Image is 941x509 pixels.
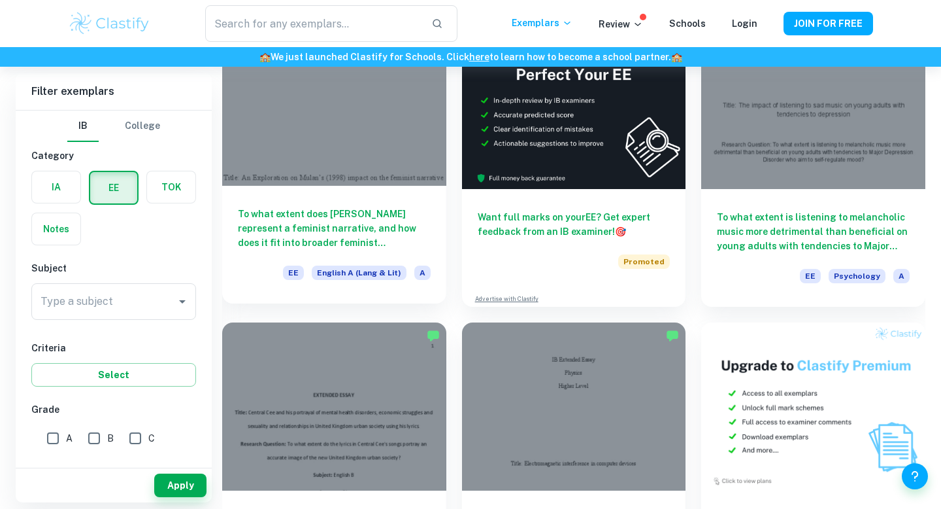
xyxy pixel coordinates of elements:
span: 🎯 [615,226,626,237]
button: IA [32,171,80,203]
a: Login [732,18,757,29]
span: A [414,266,431,280]
p: Review [599,17,643,31]
button: TOK [147,171,195,203]
button: JOIN FOR FREE [784,12,873,35]
span: A [893,269,910,283]
span: 🏫 [671,52,682,62]
a: To what extent does [PERSON_NAME] represent a feminist narrative, and how does it fit into broade... [222,21,446,307]
span: 🏫 [259,52,271,62]
button: Help and Feedback [902,463,928,489]
button: IB [67,111,99,142]
span: EE [283,266,304,280]
button: Select [31,363,196,387]
h6: Want full marks on your EE ? Get expert feedback from an IB examiner! [478,210,670,239]
a: Want full marks on yourEE? Get expert feedback from an IB examiner!PromotedAdvertise with Clastify [462,21,686,307]
div: Filter type choice [67,111,160,142]
button: EE [90,172,137,203]
button: Notes [32,213,80,245]
h6: Criteria [31,341,196,355]
span: B [107,431,114,446]
img: Clastify logo [68,10,151,37]
h6: To what extent is listening to melancholic music more detrimental than beneficial on young adults... [717,210,910,253]
a: Advertise with Clastify [475,294,538,304]
span: Promoted [618,254,670,269]
span: A [66,431,73,446]
h6: Category [31,149,196,163]
img: Marked [427,329,440,342]
span: EE [800,269,821,283]
a: Schools [669,18,706,29]
img: Thumbnail [462,21,686,189]
h6: Subject [31,261,196,275]
a: here [469,52,489,62]
a: To what extent is listening to melancholic music more detrimental than beneficial on young adults... [701,21,925,307]
span: English A (Lang & Lit) [312,266,406,280]
img: Marked [666,329,679,342]
span: Psychology [829,269,885,283]
input: Search for any exemplars... [205,5,421,42]
button: Apply [154,474,206,497]
h6: Grade [31,402,196,417]
h6: We just launched Clastify for Schools. Click to learn how to become a school partner. [3,50,938,64]
span: C [148,431,155,446]
h6: To what extent does [PERSON_NAME] represent a feminist narrative, and how does it fit into broade... [238,207,431,250]
button: College [125,111,160,142]
p: Exemplars [512,16,572,30]
button: Open [173,292,191,311]
h6: Filter exemplars [16,73,212,110]
img: Thumbnail [701,323,925,491]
